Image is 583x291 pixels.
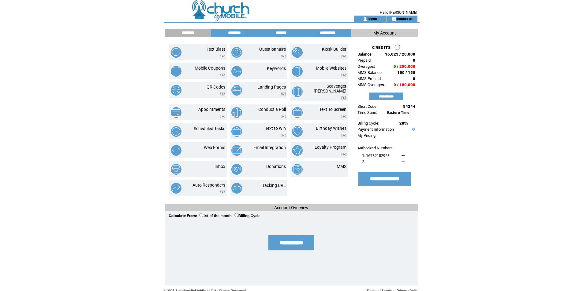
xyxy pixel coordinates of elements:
label: Billing Cycle [234,214,260,218]
img: video.png [281,93,286,96]
img: text-to-win.png [231,126,242,137]
img: appointments.png [171,107,181,118]
img: loyalty-program.png [292,145,303,156]
span: Time Zone: [357,110,377,115]
img: text-blast.png [171,47,181,58]
a: Inbox [215,164,225,169]
img: video.png [220,74,225,77]
img: scheduled-tasks.png [171,126,181,137]
img: contact_us_icon.gif [392,16,396,21]
a: QR Codes [207,85,225,89]
a: My Pricing [357,133,376,138]
a: Tracking URL [261,183,286,188]
input: 1st of the month [199,213,203,217]
img: video.png [281,134,286,137]
img: donations.png [231,164,242,175]
img: video.png [341,115,346,118]
img: video.png [341,153,346,156]
img: birthday-wishes.png [292,126,303,137]
span: 0 / 100,000 [394,82,415,87]
img: landing-pages.png [231,85,242,96]
a: Donations [266,164,286,169]
img: kiosk-builder.png [292,47,303,58]
a: Questionnaire [259,47,286,52]
a: Web Forms [204,145,225,150]
span: Short Code: [357,104,377,109]
a: contact us [396,16,413,20]
a: Scavenger [PERSON_NAME] [314,84,346,93]
span: MMS Balance: [357,70,383,75]
img: video.png [341,96,346,100]
a: logout [368,16,377,20]
a: Kiosk Builder [322,47,346,52]
a: Text to Win [265,126,286,131]
a: Landing Pages [257,85,286,89]
a: Email Integration [253,145,286,150]
a: Auto Responders [192,183,225,187]
span: 16,023 / 20,000 [385,52,415,56]
img: mms.png [292,164,303,175]
span: 28th [399,121,408,125]
span: Calculate From: [169,213,197,218]
a: Loyalty Program [315,145,346,150]
img: video.png [281,115,286,118]
img: auto-responders.png [171,183,181,194]
span: 0 [413,76,415,81]
span: 0 / 200,000 [394,64,415,69]
img: video.png [341,55,346,58]
img: conduct-a-poll.png [231,107,242,118]
a: MMS [337,164,346,169]
span: Overages: [357,64,375,69]
span: My Account [373,31,396,35]
span: Hello [PERSON_NAME] [380,10,417,15]
span: 1. 16782182953 [362,153,390,158]
img: video.png [341,74,346,77]
span: Authorized Numbers: [357,146,394,150]
span: Balance: [357,52,372,56]
span: Billing Cycle: [357,121,379,125]
span: 150 / 150 [397,70,415,75]
img: keywords.png [231,66,242,77]
img: text-to-screen.png [292,107,303,118]
img: email-integration.png [231,145,242,156]
a: Mobile Websites [316,66,346,71]
img: qr-codes.png [171,85,181,96]
input: Billing Cycle [234,213,238,217]
img: video.png [220,55,225,58]
a: Conduct a Poll [258,107,286,112]
img: inbox.png [171,164,181,175]
a: Mobile Coupons [195,66,225,71]
span: 2. [362,159,365,164]
label: 1st of the month [199,214,232,218]
a: Appointments [198,107,225,112]
a: Scheduled Tasks [194,126,225,131]
span: Prepaid: [357,58,372,63]
img: mobile-websites.png [292,66,303,77]
span: 54244 [403,104,415,109]
img: tracking-url.png [231,183,242,194]
a: Payment Information [357,127,394,132]
img: account_icon.gif [363,16,368,21]
span: Account Overview [274,205,308,210]
a: Birthday Wishes [316,126,346,131]
img: video.png [341,134,346,137]
span: Eastern Time [387,111,409,115]
span: CREDITS [372,45,391,50]
img: video.png [220,115,225,118]
img: help.gif [411,128,415,131]
img: web-forms.png [171,145,181,156]
a: Text To Screen [319,107,346,112]
img: questionnaire.png [231,47,242,58]
span: 0 [413,58,415,63]
img: video.png [220,191,225,194]
span: MMS Overages: [357,82,385,87]
img: scavenger-hunt.png [292,86,303,97]
a: Keywords [267,66,286,71]
span: MMS Prepaid: [357,76,382,81]
a: Text Blast [207,47,225,52]
img: mobile-coupons.png [171,66,181,77]
img: video.png [220,93,225,96]
img: video.png [281,55,286,58]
